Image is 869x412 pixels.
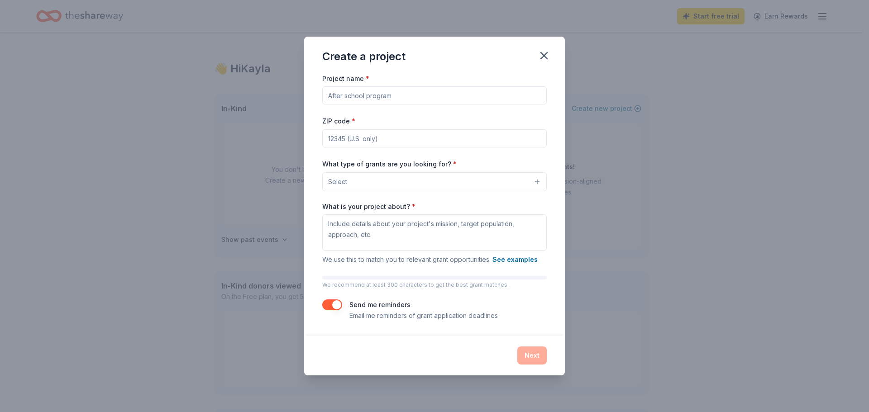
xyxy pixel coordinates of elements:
[322,281,547,289] p: We recommend at least 300 characters to get the best grant matches.
[322,49,406,64] div: Create a project
[349,310,498,321] p: Email me reminders of grant application deadlines
[349,301,411,308] label: Send me reminders
[322,129,547,147] input: 12345 (U.S. only)
[328,176,347,187] span: Select
[322,117,355,126] label: ZIP code
[322,86,547,104] input: After school program
[492,254,538,265] button: See examples
[322,160,457,169] label: What type of grants are you looking for?
[322,172,547,191] button: Select
[322,74,369,83] label: Project name
[322,256,538,263] span: We use this to match you to relevant grant opportunities.
[322,202,415,211] label: What is your project about?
